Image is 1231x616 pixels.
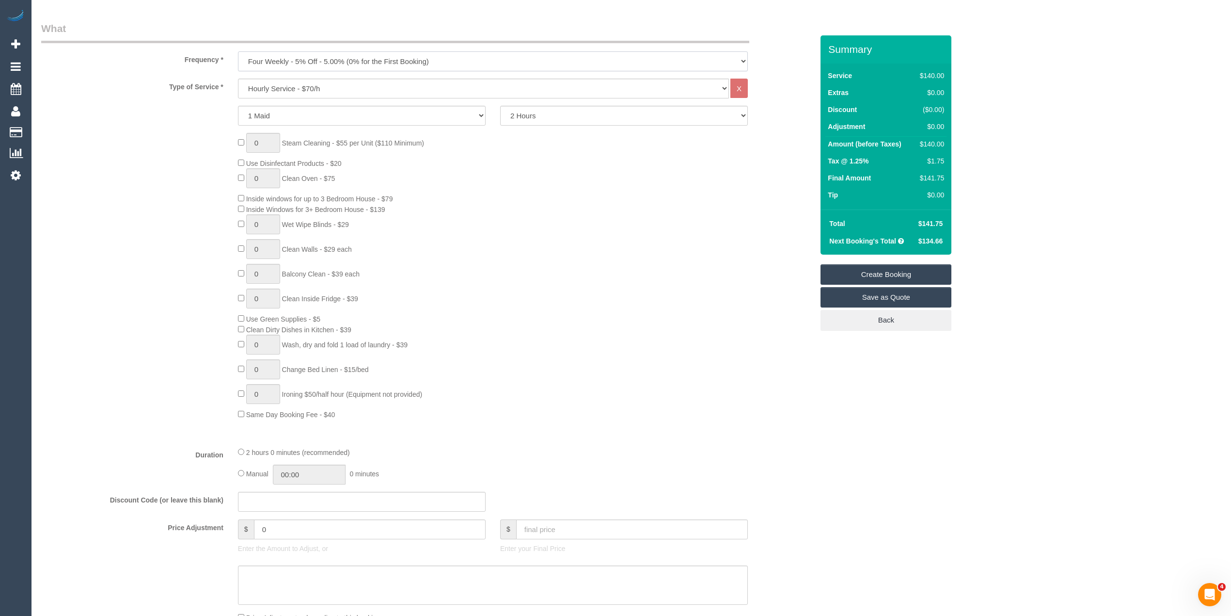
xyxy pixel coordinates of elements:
a: Back [821,310,951,330]
div: $140.00 [916,139,944,149]
label: Adjustment [828,122,865,131]
span: Clean Walls - $29 each [282,245,352,253]
span: Use Disinfectant Products - $20 [246,160,342,167]
label: Price Adjustment [34,519,231,533]
div: $141.75 [916,173,944,183]
span: Clean Oven - $75 [282,175,335,182]
span: $134.66 [918,237,943,245]
span: Steam Cleaning - $55 per Unit ($110 Minimum) [282,139,424,147]
label: Tax @ 1.25% [828,156,868,166]
label: Tip [828,190,838,200]
div: $0.00 [916,122,944,131]
input: final price [516,519,748,539]
span: Clean Inside Fridge - $39 [282,295,358,303]
span: 0 minutes [349,470,379,478]
label: Frequency * [34,51,231,65]
label: Amount (before Taxes) [828,139,901,149]
label: Final Amount [828,173,871,183]
span: Wet Wipe Blinds - $29 [282,221,349,228]
div: $0.00 [916,190,944,200]
label: Duration [34,447,231,460]
span: Clean Dirty Dishes in Kitchen - $39 [246,326,351,334]
p: Enter your Final Price [500,544,748,553]
label: Extras [828,88,849,97]
span: Manual [246,470,268,478]
span: $ [500,519,516,539]
strong: Next Booking's Total [829,237,896,245]
img: Automaid Logo [6,10,25,23]
span: Inside windows for up to 3 Bedroom House - $79 [246,195,393,203]
span: 4 [1218,583,1226,591]
label: Discount Code (or leave this blank) [34,492,231,505]
span: Inside Windows for 3+ Bedroom House - $139 [246,206,385,213]
span: Balcony Clean - $39 each [282,270,360,278]
p: Enter the Amount to Adjust, or [238,544,486,553]
span: $ [238,519,254,539]
span: Change Bed Linen - $15/bed [282,366,369,373]
a: Save as Quote [821,287,951,308]
label: Service [828,71,852,81]
span: $141.75 [918,220,943,227]
label: Type of Service * [34,79,231,92]
span: Use Green Supplies - $5 [246,315,320,323]
h3: Summary [828,44,947,55]
div: ($0.00) [916,105,944,114]
label: Discount [828,105,857,114]
div: $1.75 [916,156,944,166]
span: Ironing $50/half hour (Equipment not provided) [282,390,423,398]
iframe: Intercom live chat [1198,583,1221,606]
a: Create Booking [821,264,951,285]
div: $140.00 [916,71,944,81]
span: Wash, dry and fold 1 load of laundry - $39 [282,341,408,349]
strong: Total [829,220,845,227]
legend: What [41,21,749,43]
span: Same Day Booking Fee - $40 [246,411,335,419]
span: 2 hours 0 minutes (recommended) [246,449,350,456]
div: $0.00 [916,88,944,97]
